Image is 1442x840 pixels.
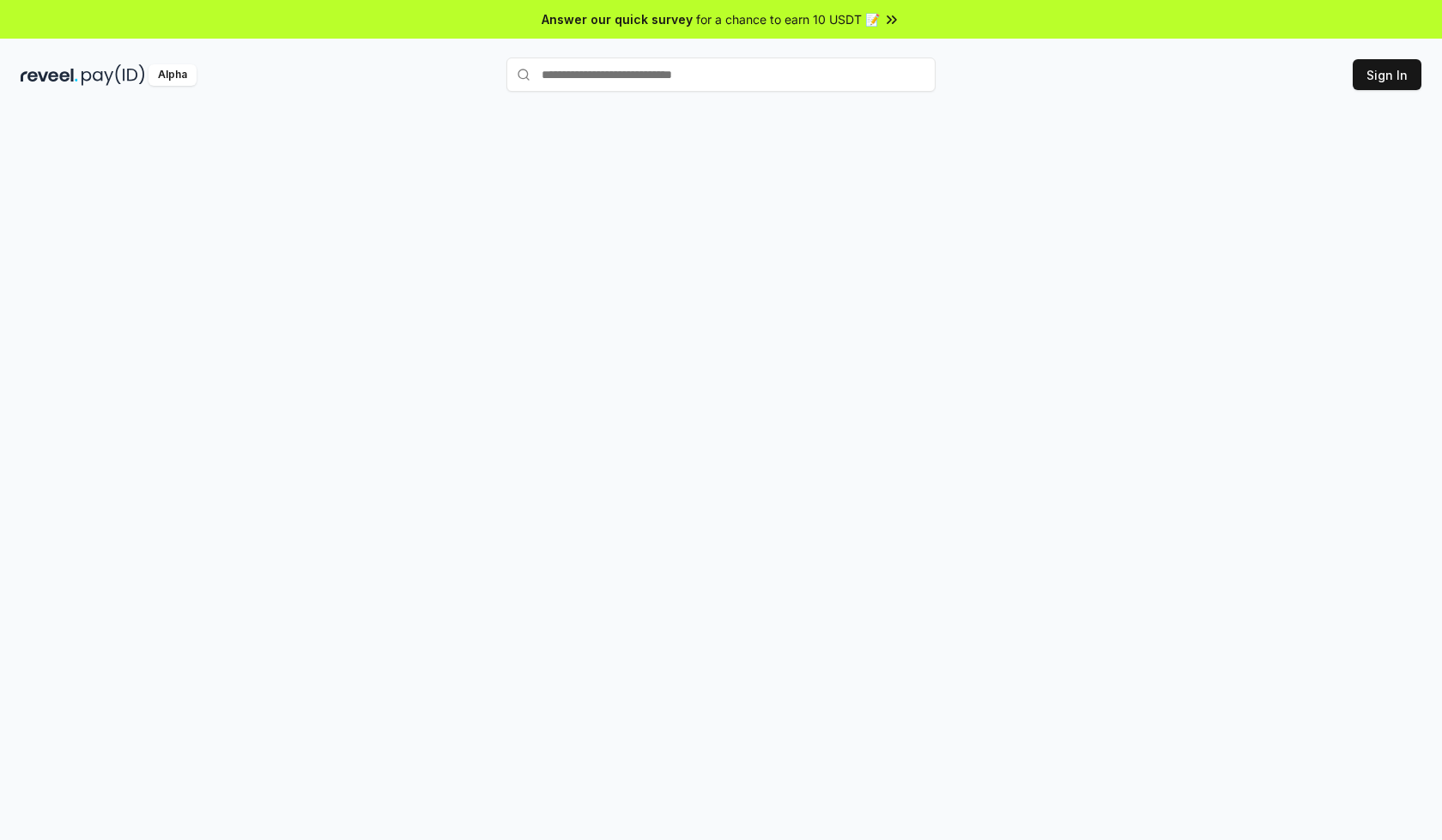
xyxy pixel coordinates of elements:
[148,64,197,86] div: Alpha
[1353,59,1421,90] button: Sign In
[82,64,145,86] img: pay_id
[21,64,78,86] img: reveel_dark
[542,10,693,28] span: Answer our quick survey
[696,10,880,28] span: for a chance to earn 10 USDT 📝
